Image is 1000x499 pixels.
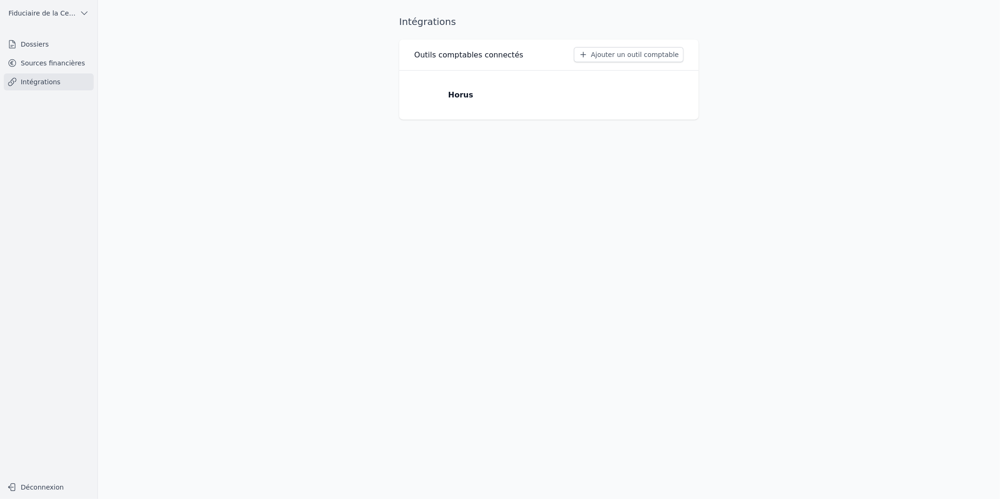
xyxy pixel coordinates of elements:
[448,89,473,101] p: Horus
[414,49,524,61] h3: Outils comptables connectés
[4,55,94,72] a: Sources financières
[414,78,684,112] a: Horus
[4,36,94,53] a: Dossiers
[399,15,456,28] h1: Intégrations
[574,47,684,62] button: Ajouter un outil comptable
[8,8,76,18] span: Fiduciaire de la Cense & Associés
[4,73,94,90] a: Intégrations
[4,480,94,495] button: Déconnexion
[4,6,94,21] button: Fiduciaire de la Cense & Associés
